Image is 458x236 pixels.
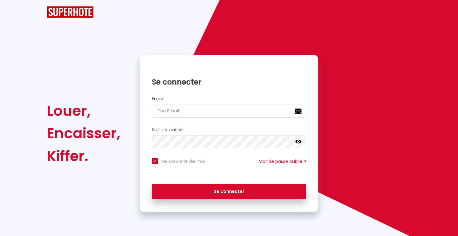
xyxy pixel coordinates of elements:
h2: Mot de passe [152,127,306,132]
img: SuperHote logo [47,6,94,18]
div: Kiffer. [47,145,120,167]
div: Encaisser, [47,122,120,145]
button: Se connecter [152,184,306,199]
a: Mot de passe oublié ? [259,158,306,165]
h2: Email [152,96,306,101]
input: Ton Email [152,105,306,118]
h1: Se connecter [152,77,306,87]
div: Louer, [47,100,120,122]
